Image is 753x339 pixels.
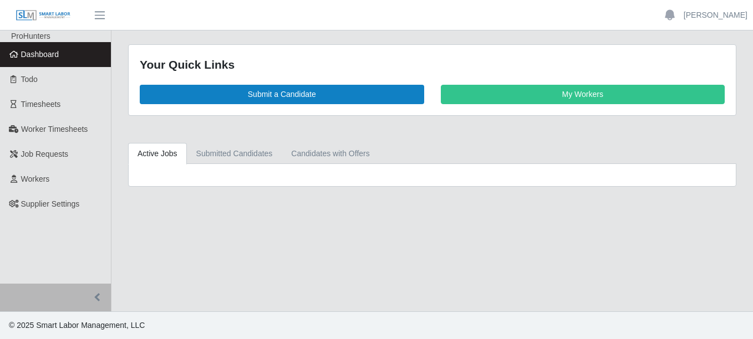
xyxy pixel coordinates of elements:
span: © 2025 Smart Labor Management, LLC [9,321,145,330]
a: Submitted Candidates [187,143,282,165]
a: My Workers [441,85,725,104]
span: Timesheets [21,100,61,109]
a: [PERSON_NAME] [684,9,747,21]
span: ProHunters [11,32,50,40]
a: Active Jobs [128,143,187,165]
img: SLM Logo [16,9,71,22]
a: Submit a Candidate [140,85,424,104]
div: Your Quick Links [140,56,725,74]
span: Worker Timesheets [21,125,88,133]
span: Workers [21,174,50,183]
span: Job Requests [21,150,69,158]
span: Todo [21,75,38,84]
span: Supplier Settings [21,199,80,208]
span: Dashboard [21,50,59,59]
a: Candidates with Offers [282,143,379,165]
